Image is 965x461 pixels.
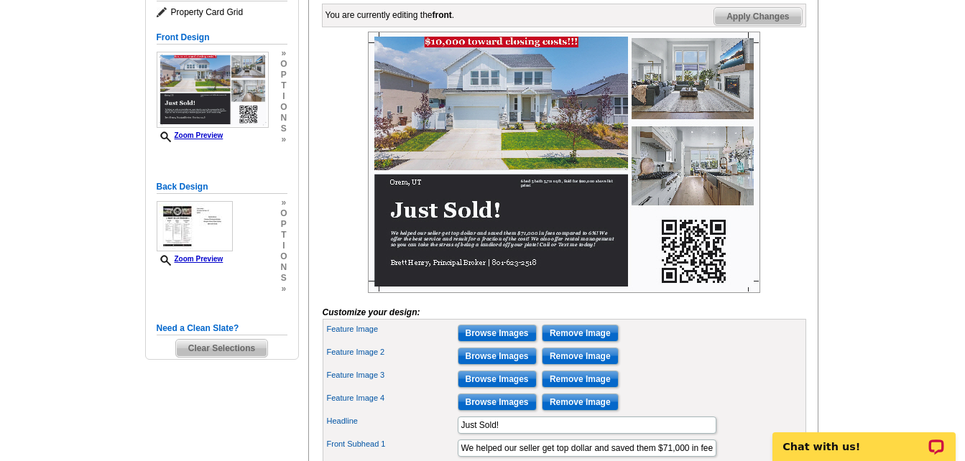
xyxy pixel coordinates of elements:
b: front [433,10,452,20]
span: o [280,102,287,113]
i: Customize your design: [323,307,420,317]
img: Z18876768_00001_1.jpg [368,32,760,293]
input: Remove Image [542,371,619,388]
img: Z18876768_00001_1.jpg [157,52,269,128]
span: o [280,251,287,262]
label: Feature Image [327,323,456,335]
span: » [280,134,287,145]
div: You are currently editing the . [325,9,455,22]
span: i [280,91,287,102]
a: Zoom Preview [157,131,223,139]
span: Property Card Grid [157,5,287,19]
h5: Back Design [157,180,287,194]
span: t [280,230,287,241]
input: Browse Images [458,371,537,388]
label: Feature Image 4 [327,392,456,404]
h5: Need a Clean Slate? [157,322,287,335]
span: o [280,59,287,70]
span: n [280,113,287,124]
span: Clear Selections [176,340,267,357]
span: s [280,124,287,134]
span: n [280,262,287,273]
label: Front Subhead 1 [327,438,456,450]
input: Remove Image [542,394,619,411]
img: small-thumb.jpg [157,201,233,251]
span: » [280,48,287,59]
iframe: LiveChat chat widget [763,416,965,461]
span: p [280,70,287,80]
input: Browse Images [458,394,537,411]
h5: Front Design [157,31,287,45]
input: Remove Image [542,348,619,365]
a: Zoom Preview [157,255,223,263]
label: Headline [327,415,456,427]
span: t [280,80,287,91]
label: Feature Image 3 [327,369,456,381]
input: Browse Images [458,325,537,342]
span: p [280,219,287,230]
span: i [280,241,287,251]
input: Browse Images [458,348,537,365]
span: » [280,284,287,294]
label: Feature Image 2 [327,346,456,358]
span: o [280,208,287,219]
span: » [280,197,287,208]
span: s [280,273,287,284]
input: Remove Image [542,325,619,342]
span: Apply Changes [714,8,801,25]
